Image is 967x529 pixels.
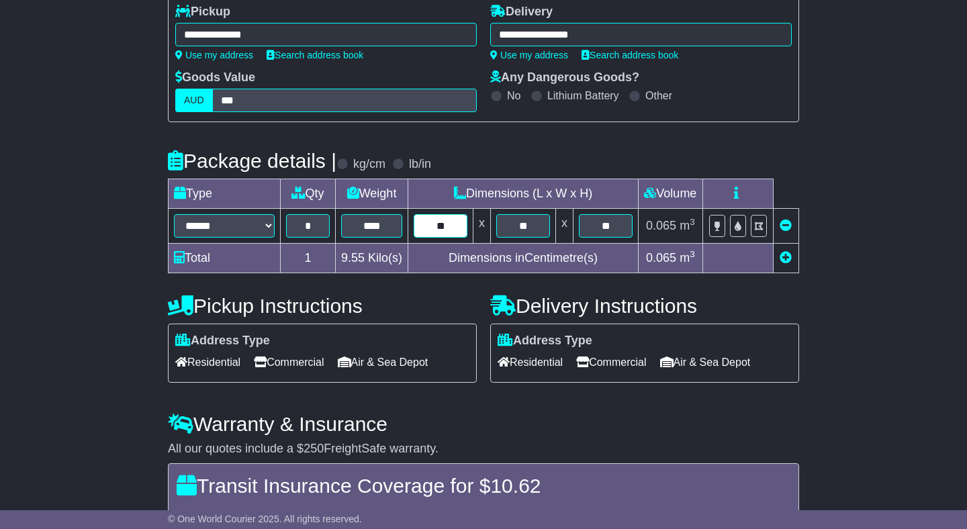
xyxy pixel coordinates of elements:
[473,209,491,244] td: x
[168,413,799,435] h4: Warranty & Insurance
[408,244,639,273] td: Dimensions in Centimetre(s)
[556,209,573,244] td: x
[646,219,676,232] span: 0.065
[175,89,213,112] label: AUD
[576,352,646,373] span: Commercial
[780,219,792,232] a: Remove this item
[547,89,619,102] label: Lithium Battery
[175,334,270,348] label: Address Type
[690,249,695,259] sup: 3
[353,157,385,172] label: kg/cm
[175,5,230,19] label: Pickup
[507,89,520,102] label: No
[498,352,563,373] span: Residential
[639,179,703,209] td: Volume
[680,219,695,232] span: m
[267,50,363,60] a: Search address book
[680,251,695,264] span: m
[169,244,281,273] td: Total
[582,50,678,60] a: Search address book
[175,70,255,85] label: Goods Value
[254,352,324,373] span: Commercial
[690,217,695,227] sup: 3
[660,352,751,373] span: Air & Sea Depot
[490,295,799,317] h4: Delivery Instructions
[490,5,553,19] label: Delivery
[338,352,428,373] span: Air & Sea Depot
[336,244,408,273] td: Kilo(s)
[341,251,365,264] span: 9.55
[175,50,253,60] a: Use my address
[168,442,799,456] div: All our quotes include a $ FreightSafe warranty.
[646,251,676,264] span: 0.065
[408,179,639,209] td: Dimensions (L x W x H)
[168,295,477,317] h4: Pickup Instructions
[281,179,336,209] td: Qty
[780,251,792,264] a: Add new item
[169,179,281,209] td: Type
[490,50,568,60] a: Use my address
[304,442,324,455] span: 250
[281,244,336,273] td: 1
[490,475,541,497] span: 10.62
[168,150,336,172] h4: Package details |
[168,514,362,524] span: © One World Courier 2025. All rights reserved.
[409,157,431,172] label: lb/in
[498,334,592,348] label: Address Type
[645,89,672,102] label: Other
[336,179,408,209] td: Weight
[490,70,639,85] label: Any Dangerous Goods?
[175,352,240,373] span: Residential
[177,475,790,497] h4: Transit Insurance Coverage for $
